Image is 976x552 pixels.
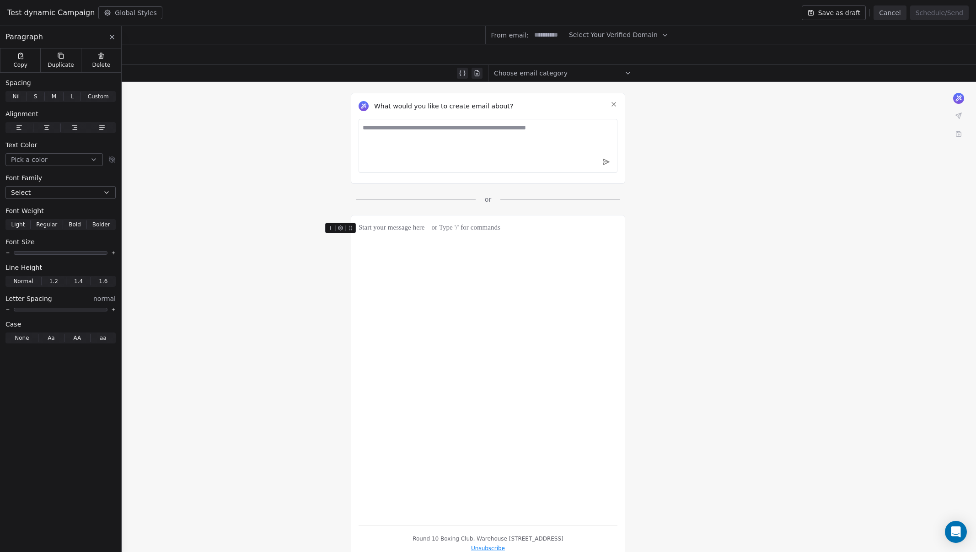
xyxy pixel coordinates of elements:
[11,220,25,229] span: Light
[52,92,56,101] span: M
[69,220,81,229] span: Bold
[494,69,568,78] span: Choose email category
[5,78,31,87] span: Spacing
[70,92,74,101] span: L
[910,5,969,20] button: Schedule/Send
[74,277,83,285] span: 1.4
[5,153,103,166] button: Pick a color
[5,140,37,150] span: Text Color
[5,237,35,247] span: Font Size
[802,5,866,20] button: Save as draft
[12,92,20,101] span: Nil
[13,61,27,69] span: Copy
[92,220,110,229] span: Bolder
[100,334,107,342] span: aa
[374,102,513,111] span: What would you like to create email about?
[36,220,57,229] span: Regular
[48,334,55,342] span: Aa
[15,334,29,342] span: None
[5,173,42,182] span: Font Family
[5,32,43,43] span: Paragraph
[5,206,44,215] span: Font Weight
[48,61,74,69] span: Duplicate
[7,7,95,18] span: Test dynamic Campaign
[5,294,52,303] span: Letter Spacing
[5,320,21,329] span: Case
[874,5,906,20] button: Cancel
[93,294,116,303] span: normal
[13,277,33,285] span: Normal
[569,30,658,40] span: Select Your Verified Domain
[491,31,529,40] span: From email:
[73,334,81,342] span: AA
[11,188,31,197] span: Select
[49,277,58,285] span: 1.2
[945,521,967,543] div: Open Intercom Messenger
[98,6,162,19] button: Global Styles
[88,92,109,101] span: Custom
[99,277,107,285] span: 1.6
[34,92,38,101] span: S
[5,109,38,118] span: Alignment
[5,263,42,272] span: Line Height
[92,61,111,69] span: Delete
[485,195,491,204] span: or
